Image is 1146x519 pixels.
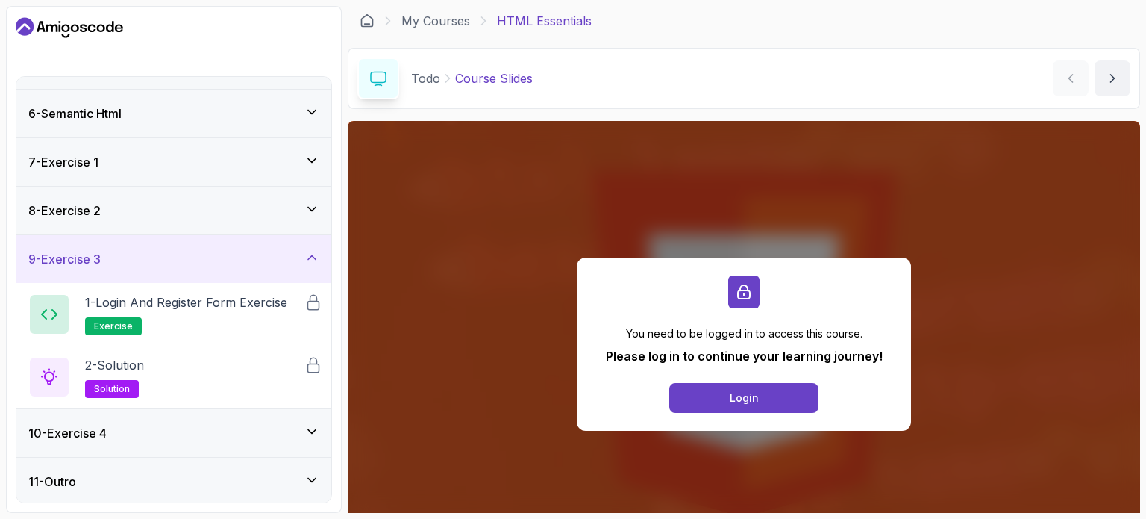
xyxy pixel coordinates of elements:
[85,356,144,374] p: 2 - Solution
[28,424,107,442] h3: 10 - Exercise 4
[360,13,375,28] a: Dashboard
[28,202,101,220] h3: 8 - Exercise 2
[16,90,331,137] button: 6-Semantic Html
[606,347,883,365] p: Please log in to continue your learning journey!
[16,458,331,506] button: 11-Outro
[28,356,319,398] button: 2-Solutionsolution
[28,250,101,268] h3: 9 - Exercise 3
[28,293,319,335] button: 1-Login and Register Form Exerciseexercise
[1053,60,1089,96] button: previous content
[28,105,122,122] h3: 6 - Semantic Html
[16,235,331,283] button: 9-Exercise 3
[606,326,883,341] p: You need to be logged in to access this course.
[16,187,331,234] button: 8-Exercise 2
[16,138,331,186] button: 7-Exercise 1
[497,12,592,30] p: HTML Essentials
[411,69,440,87] p: Todo
[16,409,331,457] button: 10-Exercise 4
[94,383,130,395] span: solution
[455,69,533,87] p: Course Slides
[730,391,759,405] div: Login
[85,293,287,311] p: 1 - Login and Register Form Exercise
[16,16,123,40] a: Dashboard
[669,383,818,413] button: Login
[94,320,133,332] span: exercise
[1095,60,1130,96] button: next content
[28,473,76,491] h3: 11 - Outro
[401,12,470,30] a: My Courses
[28,153,98,171] h3: 7 - Exercise 1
